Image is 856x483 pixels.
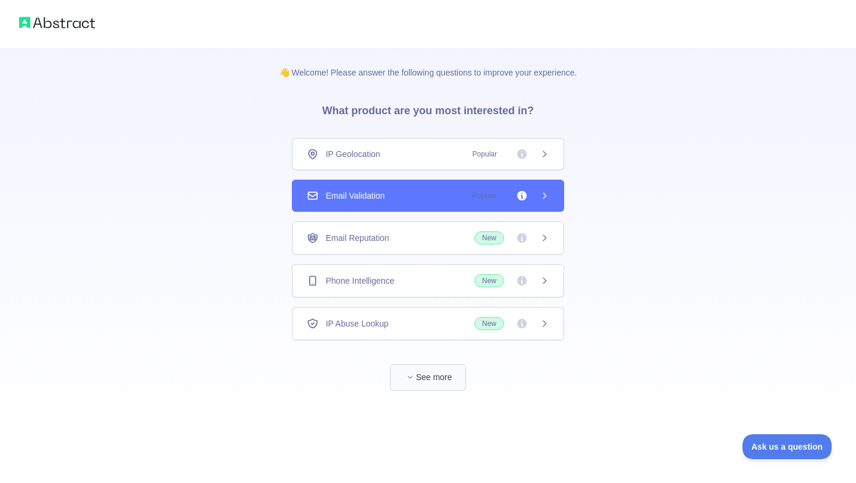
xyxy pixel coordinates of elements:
span: Email Validation [326,190,385,202]
span: IP Abuse Lookup [326,318,389,330]
button: See more [390,364,466,391]
span: IP Geolocation [326,148,380,160]
span: New [474,231,504,244]
img: Abstract logo [19,14,95,31]
span: Popular [465,190,504,202]
span: New [474,317,504,330]
span: Phone Intelligence [326,275,394,287]
h3: What product are you most interested in? [303,79,553,138]
span: Email Reputation [326,232,389,244]
iframe: Toggle Customer Support [742,434,832,459]
span: New [474,274,504,287]
span: Popular [465,148,504,160]
p: 👋 Welcome! Please answer the following questions to improve your experience. [260,48,596,79]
